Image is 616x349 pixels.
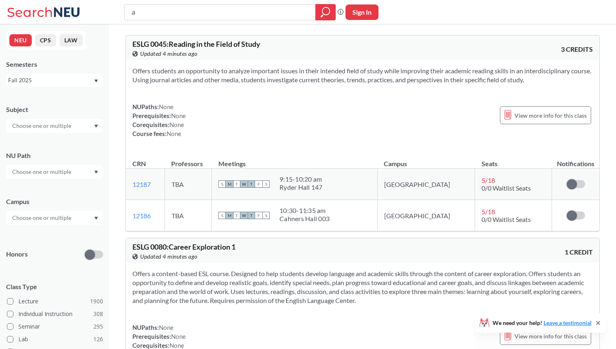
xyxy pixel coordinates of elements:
[482,176,495,184] span: 5 / 18
[262,212,270,219] span: S
[482,184,531,192] span: 0/0 Waitlist Seats
[7,309,103,319] label: Individual Instruction
[93,322,103,331] span: 295
[9,34,32,46] button: NEU
[255,180,262,188] span: F
[248,212,255,219] span: T
[167,130,181,137] span: None
[8,167,77,177] input: Choose one or multiple
[6,250,28,259] p: Honors
[255,212,262,219] span: F
[94,217,98,220] svg: Dropdown arrow
[6,197,103,206] div: Campus
[482,208,495,215] span: 5 / 18
[94,125,98,128] svg: Dropdown arrow
[279,183,323,191] div: Ryder Hall 147
[6,74,103,87] div: Fall 2025Dropdown arrow
[279,175,323,183] div: 9:15 - 10:20 am
[377,200,475,231] td: [GEOGRAPHIC_DATA]
[165,200,211,231] td: TBA
[165,169,211,200] td: TBA
[140,252,198,261] span: Updated 4 minutes ago
[7,321,103,332] label: Seminar
[321,7,330,18] svg: magnifying glass
[6,119,103,133] div: Dropdown arrow
[240,180,248,188] span: W
[6,105,103,114] div: Subject
[94,171,98,174] svg: Dropdown arrow
[132,242,235,251] span: ESLG 0080 : Career Exploration 1
[482,215,531,223] span: 0/0 Waitlist Seats
[132,66,593,84] section: Offers students an opportunity to analyze important issues in their intended field of study while...
[218,212,226,219] span: S
[169,121,184,128] span: None
[93,335,103,344] span: 126
[6,211,103,225] div: Dropdown arrow
[132,102,186,138] div: NUPaths: Prerequisites: Corequisites: Course fees:
[226,180,233,188] span: M
[377,151,475,169] th: Campus
[565,248,593,257] span: 1 CREDIT
[6,60,103,69] div: Semesters
[132,180,151,188] a: 12187
[132,269,593,305] section: Offers a content-based ESL course. Designed to help students develop language and academic skills...
[171,112,186,119] span: None
[233,212,240,219] span: T
[377,169,475,200] td: [GEOGRAPHIC_DATA]
[171,333,186,340] span: None
[6,165,103,179] div: Dropdown arrow
[7,296,103,307] label: Lecture
[132,40,260,48] span: ESLG 0045 : Reading in the Field of Study
[159,103,174,110] span: None
[6,151,103,160] div: NU Path
[543,319,592,326] a: Leave a testimonial
[94,79,98,83] svg: Dropdown arrow
[132,212,151,219] a: 12186
[262,180,270,188] span: S
[515,331,587,341] span: View more info for this class
[315,4,336,20] div: magnifying glass
[279,215,330,223] div: Cahners Hall 003
[132,159,146,168] div: CRN
[59,34,83,46] button: LAW
[233,180,240,188] span: T
[493,320,592,326] span: We need your help!
[169,342,184,349] span: None
[35,34,56,46] button: CPS
[515,110,587,121] span: View more info for this class
[131,5,310,19] input: Class, professor, course number, "phrase"
[345,4,378,20] button: Sign In
[212,151,378,169] th: Meetings
[218,180,226,188] span: S
[6,282,103,291] span: Class Type
[475,151,552,169] th: Seats
[8,121,77,131] input: Choose one or multiple
[552,151,599,169] th: Notifications
[8,213,77,223] input: Choose one or multiple
[248,180,255,188] span: T
[226,212,233,219] span: M
[7,334,103,345] label: Lab
[561,45,593,54] span: 3 CREDITS
[240,212,248,219] span: W
[90,297,103,306] span: 1900
[93,309,103,318] span: 308
[140,49,198,58] span: Updated 4 minutes ago
[279,206,330,215] div: 10:30 - 11:35 am
[159,324,174,331] span: None
[165,151,211,169] th: Professors
[8,76,93,85] div: Fall 2025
